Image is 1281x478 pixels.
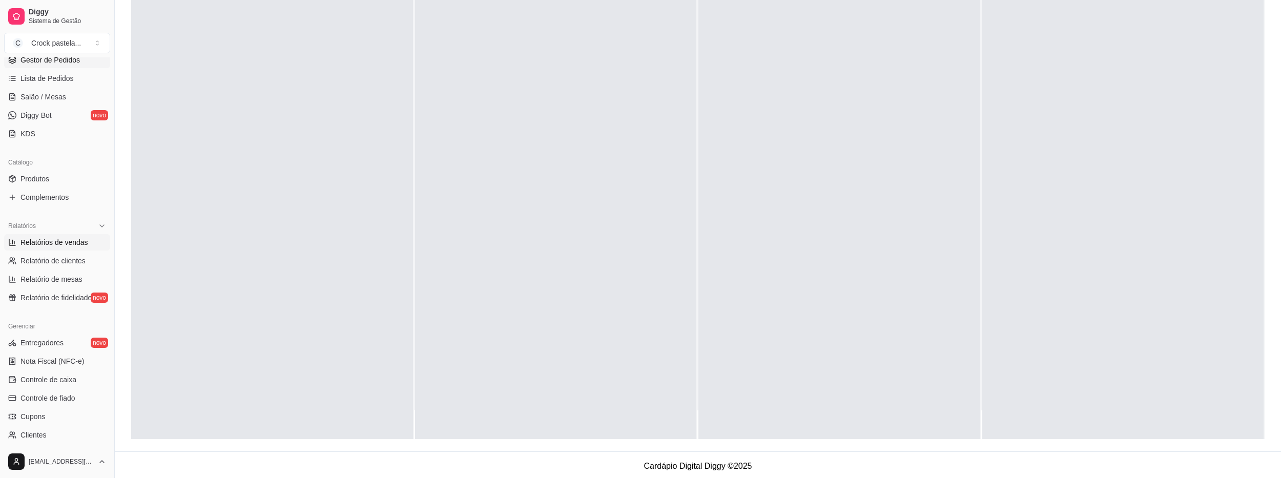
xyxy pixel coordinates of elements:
[4,107,110,123] a: Diggy Botnovo
[29,8,106,17] span: Diggy
[20,393,75,403] span: Controle de fiado
[4,371,110,388] a: Controle de caixa
[20,274,82,284] span: Relatório de mesas
[20,237,88,247] span: Relatórios de vendas
[4,253,110,269] a: Relatório de clientes
[4,408,110,425] a: Cupons
[31,38,81,48] div: Crock pastela ...
[20,129,35,139] span: KDS
[4,271,110,287] a: Relatório de mesas
[20,192,69,202] span: Complementos
[4,449,110,474] button: [EMAIL_ADDRESS][DOMAIN_NAME]
[20,92,66,102] span: Salão / Mesas
[20,55,80,65] span: Gestor de Pedidos
[20,293,92,303] span: Relatório de fidelidade
[4,390,110,406] a: Controle de fiado
[4,33,110,53] button: Select a team
[4,318,110,335] div: Gerenciar
[13,38,23,48] span: C
[4,289,110,306] a: Relatório de fidelidadenovo
[29,458,94,466] span: [EMAIL_ADDRESS][DOMAIN_NAME]
[20,356,84,366] span: Nota Fiscal (NFC-e)
[4,427,110,443] a: Clientes
[4,234,110,251] a: Relatórios de vendas
[4,171,110,187] a: Produtos
[20,430,47,440] span: Clientes
[20,73,74,84] span: Lista de Pedidos
[29,17,106,25] span: Sistema de Gestão
[4,52,110,68] a: Gestor de Pedidos
[20,411,45,422] span: Cupons
[20,375,76,385] span: Controle de caixa
[4,126,110,142] a: KDS
[20,110,52,120] span: Diggy Bot
[4,70,110,87] a: Lista de Pedidos
[8,222,36,230] span: Relatórios
[4,89,110,105] a: Salão / Mesas
[4,353,110,369] a: Nota Fiscal (NFC-e)
[4,335,110,351] a: Entregadoresnovo
[20,256,86,266] span: Relatório de clientes
[4,154,110,171] div: Catálogo
[20,174,49,184] span: Produtos
[4,4,110,29] a: DiggySistema de Gestão
[20,338,64,348] span: Entregadores
[4,189,110,205] a: Complementos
